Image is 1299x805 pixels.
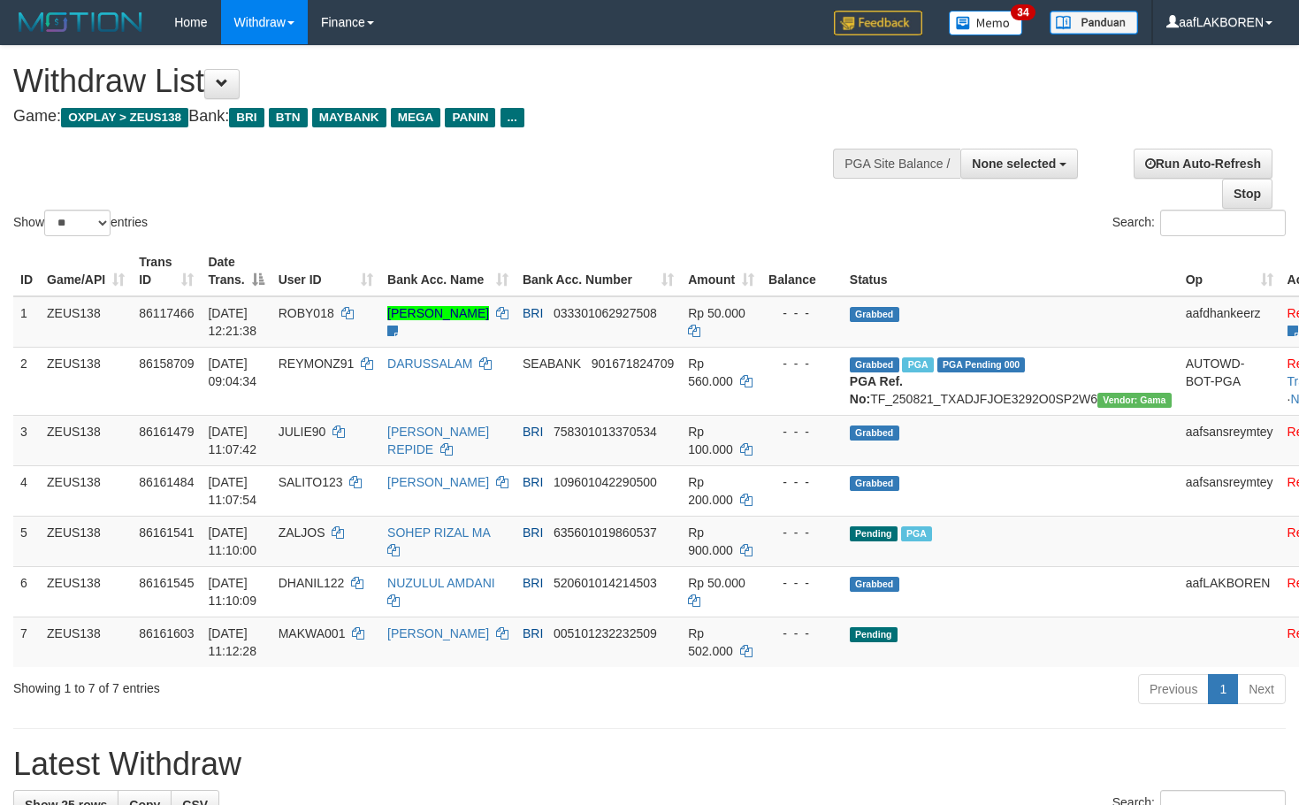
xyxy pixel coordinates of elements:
span: SEABANK [523,356,581,371]
a: Stop [1222,179,1272,209]
a: NUZULUL AMDANI [387,576,495,590]
td: ZEUS138 [40,516,132,566]
span: Grabbed [850,357,899,372]
td: ZEUS138 [40,415,132,465]
th: Date Trans.: activate to sort column descending [201,246,271,296]
a: Run Auto-Refresh [1134,149,1272,179]
td: ZEUS138 [40,566,132,617]
span: REYMONZ91 [279,356,355,371]
span: Rp 100.000 [688,425,733,456]
span: 34 [1011,4,1035,20]
span: [DATE] 11:10:09 [208,576,256,608]
span: 86161479 [139,425,194,439]
td: 2 [13,347,40,415]
a: Next [1237,674,1286,704]
span: Rp 560.000 [688,356,733,388]
h4: Game: Bank: [13,108,848,126]
span: Grabbed [850,307,899,322]
a: SOHEP RIZAL MA [387,525,490,540]
td: ZEUS138 [40,465,132,516]
span: Rp 502.000 [688,626,733,658]
td: TF_250821_TXADJFJOE3292O0SP2W6 [843,347,1179,415]
span: SALITO123 [279,475,343,489]
th: Balance [761,246,843,296]
span: 86158709 [139,356,194,371]
span: Pending [850,526,898,541]
a: 1 [1208,674,1238,704]
th: Status [843,246,1179,296]
span: Copy 758301013370534 to clipboard [554,425,657,439]
span: Rp 50.000 [688,306,745,320]
span: [DATE] 09:04:34 [208,356,256,388]
span: Rp 200.000 [688,475,733,507]
span: 86117466 [139,306,194,320]
img: panduan.png [1050,11,1138,34]
th: Bank Acc. Number: activate to sort column ascending [516,246,681,296]
span: Grabbed [850,476,899,491]
span: Copy 901671824709 to clipboard [592,356,674,371]
span: Copy 520601014214503 to clipboard [554,576,657,590]
a: [PERSON_NAME] [387,626,489,640]
th: Bank Acc. Name: activate to sort column ascending [380,246,516,296]
td: 3 [13,415,40,465]
td: ZEUS138 [40,617,132,667]
span: Grabbed [850,577,899,592]
b: PGA Ref. No: [850,374,903,406]
span: [DATE] 12:21:38 [208,306,256,338]
span: 86161545 [139,576,194,590]
th: User ID: activate to sort column ascending [271,246,380,296]
td: AUTOWD-BOT-PGA [1179,347,1280,415]
span: 86161541 [139,525,194,540]
th: Game/API: activate to sort column ascending [40,246,132,296]
span: ... [500,108,524,127]
span: BRI [523,576,543,590]
span: PGA Pending [937,357,1026,372]
td: 5 [13,516,40,566]
span: Copy 033301062927508 to clipboard [554,306,657,320]
span: Copy 005101232232509 to clipboard [554,626,657,640]
span: [DATE] 11:10:00 [208,525,256,557]
span: Grabbed [850,425,899,441]
td: ZEUS138 [40,296,132,348]
span: [DATE] 11:12:28 [208,626,256,658]
th: Trans ID: activate to sort column ascending [132,246,201,296]
div: PGA Site Balance / [833,149,960,179]
th: Amount: activate to sort column ascending [681,246,761,296]
div: - - - [768,304,836,322]
span: MAKWA001 [279,626,346,640]
td: aafdhankeerz [1179,296,1280,348]
td: aafsansreymtey [1179,415,1280,465]
td: aafsansreymtey [1179,465,1280,516]
label: Search: [1112,210,1286,236]
th: ID [13,246,40,296]
span: BRI [229,108,264,127]
select: Showentries [44,210,111,236]
div: - - - [768,524,836,541]
span: Pending [850,627,898,642]
td: 4 [13,465,40,516]
div: - - - [768,355,836,372]
span: ZALJOS [279,525,325,540]
span: OXPLAY > ZEUS138 [61,108,188,127]
span: Copy 635601019860537 to clipboard [554,525,657,540]
h1: Latest Withdraw [13,747,1286,782]
div: - - - [768,574,836,592]
td: 1 [13,296,40,348]
a: [PERSON_NAME] [387,306,489,320]
span: [DATE] 11:07:42 [208,425,256,456]
span: BRI [523,425,543,439]
th: Op: activate to sort column ascending [1179,246,1280,296]
div: Showing 1 to 7 of 7 entries [13,672,528,697]
span: Rp 900.000 [688,525,733,557]
span: MEGA [391,108,441,127]
h1: Withdraw List [13,64,848,99]
img: MOTION_logo.png [13,9,148,35]
span: JULIE90 [279,425,326,439]
span: DHANIL122 [279,576,345,590]
td: ZEUS138 [40,347,132,415]
span: BRI [523,626,543,640]
a: [PERSON_NAME] [387,475,489,489]
span: Marked by aafpengsreynich [902,357,933,372]
span: PANIN [445,108,495,127]
div: - - - [768,625,836,642]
